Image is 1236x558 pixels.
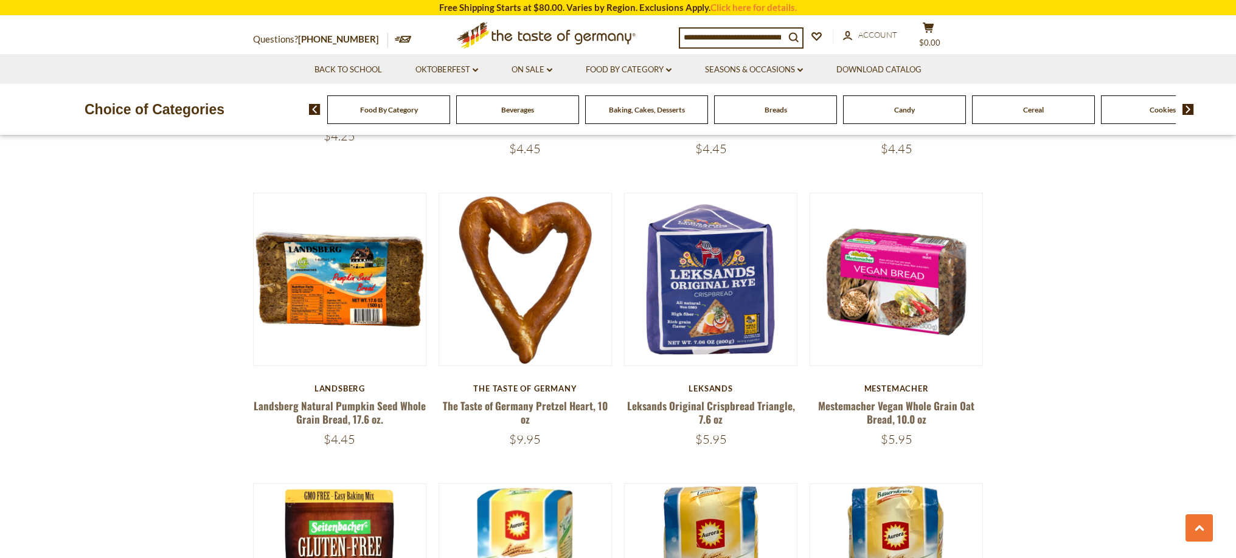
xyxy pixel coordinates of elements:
[1150,105,1176,114] a: Cookies
[439,193,611,365] img: The Taste of Germany Pretzel Heart, 10 oz
[858,30,897,40] span: Account
[443,398,608,426] a: The Taste of Germany Pretzel Heart, 10 oz
[254,398,426,426] a: Landsberg Natural Pumpkin Seed Whole Grain Bread, 17.6 oz.
[509,432,541,447] span: $9.95
[324,128,355,143] span: $4.25
[705,63,803,77] a: Seasons & Occasions
[765,105,787,114] a: Breads
[309,104,321,115] img: previous arrow
[810,384,983,393] div: Mestemacher
[324,432,355,447] span: $4.45
[1023,105,1044,114] a: Cereal
[415,63,478,77] a: Oktoberfest
[298,33,379,44] a: [PHONE_NUMBER]
[625,193,797,365] img: Leksands Original Crispbread Triangle, 7.6 oz
[609,105,685,114] a: Baking, Cakes, Desserts
[881,432,912,447] span: $5.95
[501,105,534,114] a: Beverages
[695,141,727,156] span: $4.45
[894,105,915,114] a: Candy
[314,63,382,77] a: Back to School
[624,384,797,393] div: Leksands
[695,432,727,447] span: $5.95
[818,398,974,426] a: Mestemacher Vegan Whole Grain Oat Bread, 10.0 oz
[586,63,672,77] a: Food By Category
[1182,104,1194,115] img: next arrow
[360,105,418,114] a: Food By Category
[254,193,426,365] img: Landsberg Natural Pumpkin Seed Whole Grain Bread, 17.6 oz.
[836,63,922,77] a: Download Catalog
[919,38,940,47] span: $0.00
[253,32,388,47] p: Questions?
[253,384,426,393] div: Landsberg
[512,63,552,77] a: On Sale
[881,141,912,156] span: $4.45
[710,2,797,13] a: Click here for details.
[439,384,612,393] div: The Taste of Germany
[910,22,946,52] button: $0.00
[843,29,897,42] a: Account
[810,193,982,365] img: Mestemacher Vegan Whole Grain Oat Bread, 10.0 oz
[627,398,795,426] a: Leksands Original Crispbread Triangle, 7.6 oz
[509,141,541,156] span: $4.45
